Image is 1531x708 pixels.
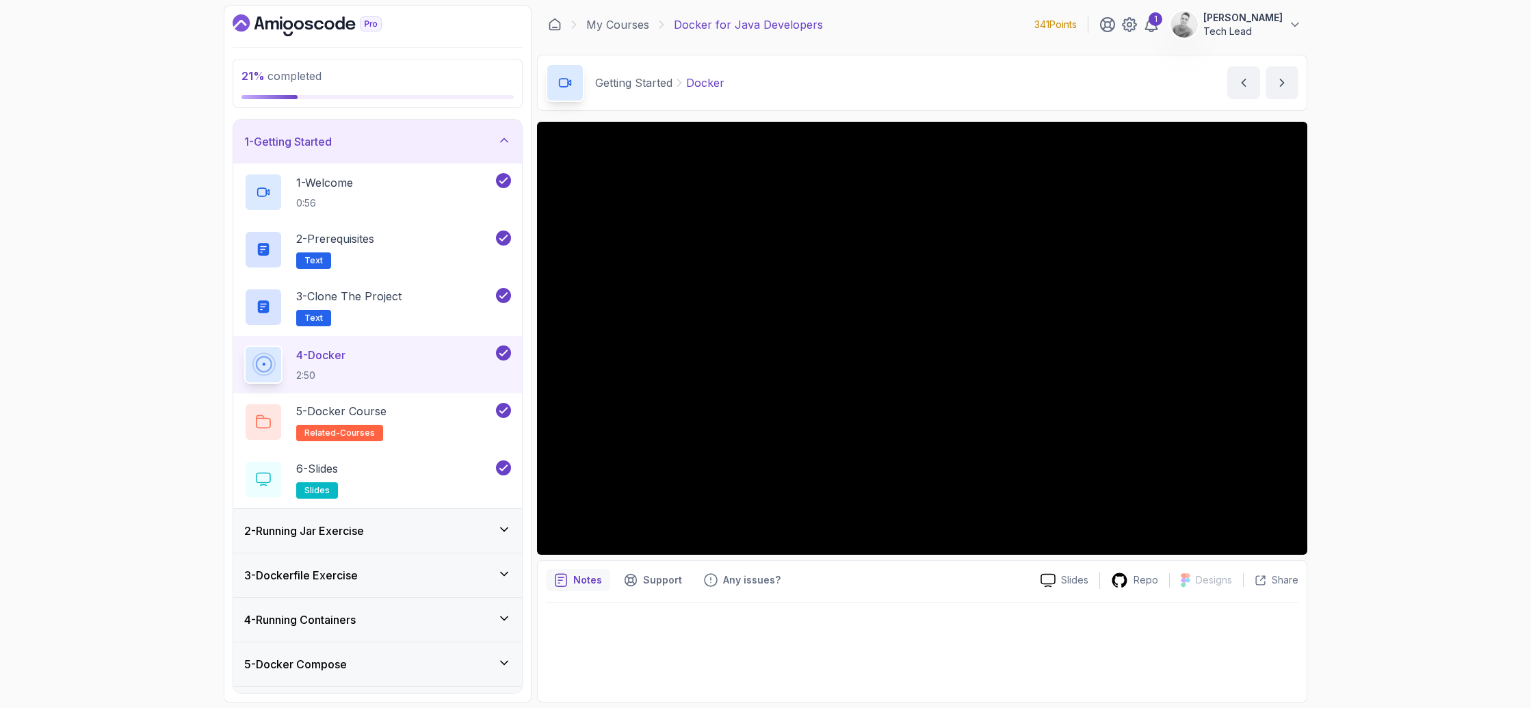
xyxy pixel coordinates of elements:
button: Share [1243,573,1298,587]
a: Repo [1100,572,1169,589]
button: 5-Docker Courserelated-courses [244,403,511,441]
h3: 3 - Dockerfile Exercise [244,567,358,584]
h3: 2 - Running Jar Exercise [244,523,364,539]
button: 2-Running Jar Exercise [233,509,522,553]
h3: 4 - Running Containers [244,612,356,628]
p: [PERSON_NAME] [1203,11,1283,25]
a: My Courses [586,16,649,33]
p: Notes [573,573,602,587]
div: 1 [1149,12,1162,26]
p: Tech Lead [1203,25,1283,38]
p: 2:50 [296,369,345,382]
span: Text [304,255,323,266]
p: Share [1272,573,1298,587]
p: Docker for Java Developers [674,16,823,33]
button: 1-Welcome0:56 [244,173,511,211]
p: Repo [1134,573,1158,587]
span: 21 % [241,69,265,83]
button: Feedback button [696,569,789,591]
p: Support [643,573,682,587]
p: Slides [1061,573,1088,587]
p: 3 - Clone the Project [296,288,402,304]
button: notes button [546,569,610,591]
p: Getting Started [595,75,672,91]
button: Support button [616,569,690,591]
span: related-courses [304,428,375,438]
p: 2 - Prerequisites [296,231,374,247]
button: next content [1266,66,1298,99]
p: Docker [686,75,724,91]
button: 6-Slidesslides [244,460,511,499]
p: 1 - Welcome [296,174,353,191]
a: Dashboard [233,14,413,36]
a: Dashboard [548,18,562,31]
button: 2-PrerequisitesText [244,231,511,269]
a: Slides [1030,573,1099,588]
span: Text [304,313,323,324]
p: 0:56 [296,196,353,210]
h3: 1 - Getting Started [244,133,332,150]
p: Designs [1196,573,1232,587]
p: 5 - Docker Course [296,403,387,419]
button: 4-Docker2:50 [244,345,511,384]
button: 4-Running Containers [233,598,522,642]
button: previous content [1227,66,1260,99]
a: 1 [1143,16,1160,33]
p: 4 - Docker [296,347,345,363]
p: Any issues? [723,573,781,587]
p: 341 Points [1034,18,1077,31]
p: 6 - Slides [296,460,338,477]
span: completed [241,69,322,83]
h3: 5 - Docker Compose [244,656,347,672]
img: user profile image [1171,12,1197,38]
button: 3-Dockerfile Exercise [233,553,522,597]
button: 5-Docker Compose [233,642,522,686]
span: slides [304,485,330,496]
button: 1-Getting Started [233,120,522,163]
button: 3-Clone the ProjectText [244,288,511,326]
button: user profile image[PERSON_NAME]Tech Lead [1170,11,1302,38]
iframe: 3 - Docker [537,122,1307,555]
